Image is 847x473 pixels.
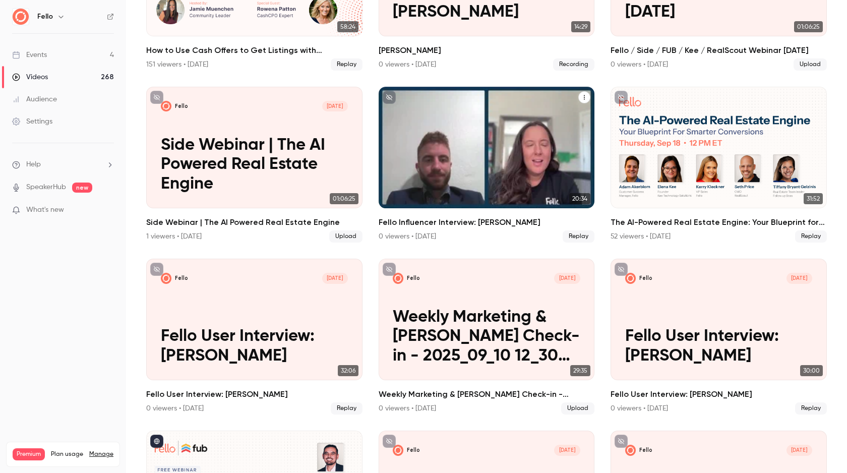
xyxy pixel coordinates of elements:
[383,263,396,276] button: unpublished
[794,58,827,71] span: Upload
[563,230,594,243] span: Replay
[146,216,362,228] h2: Side Webinar | The AI Powered Real Estate Engine
[611,44,827,56] h2: Fello / Side / FUB / Kee / RealScout Webinar [DATE]
[379,60,436,70] div: 0 viewers • [DATE]
[611,231,671,242] div: 52 viewers • [DATE]
[146,44,362,56] h2: How to Use Cash Offers to Get Listings with [PERSON_NAME] and Cash CPO
[393,273,403,283] img: Weekly Marketing & Ryan Check-in - 2025_09_10 12_30 MDT - Recording
[407,275,419,282] p: Fello
[379,87,595,243] li: Fello Influencer Interview: Austin Hellickson
[379,231,436,242] div: 0 viewers • [DATE]
[639,447,652,454] p: Fello
[800,365,823,376] span: 30:00
[625,273,636,283] img: Fello User Interview: Shannon Biszantz
[615,435,628,448] button: unpublished
[146,60,208,70] div: 151 viewers • [DATE]
[26,159,41,170] span: Help
[12,94,57,104] div: Audience
[393,445,403,455] img: Fello User Interview: The Wall Team
[379,388,595,400] h2: Weekly Marketing & [PERSON_NAME] Check-in - 2025_09_10 12_30 MDT - Recording
[383,91,396,104] button: unpublished
[611,216,827,228] h2: The AI-Powered Real Estate Engine: Your Blueprint for Smarter Conversions
[146,87,362,243] a: Side Webinar | The AI Powered Real Estate EngineFello[DATE]Side Webinar | The AI Powered Real Est...
[13,448,45,460] span: Premium
[146,231,202,242] div: 1 viewers • [DATE]
[554,445,580,455] span: [DATE]
[146,87,362,243] li: Side Webinar | The AI Powered Real Estate Engine
[795,402,827,415] span: Replay
[12,50,47,60] div: Events
[13,9,29,25] img: Fello
[393,3,580,22] p: [PERSON_NAME]
[12,72,48,82] div: Videos
[51,450,83,458] span: Plan usage
[322,273,348,283] span: [DATE]
[175,275,188,282] p: Fello
[611,87,827,243] a: 31:52The AI-Powered Real Estate Engine: Your Blueprint for Smarter Conversions52 viewers • [DATE]...
[611,60,668,70] div: 0 viewers • [DATE]
[570,365,590,376] span: 29:35
[554,273,580,283] span: [DATE]
[37,12,53,22] h6: Fello
[383,435,396,448] button: unpublished
[615,263,628,276] button: unpublished
[146,259,362,415] a: Fello User Interview: Jay MacklinFello[DATE]Fello User Interview: [PERSON_NAME]32:06Fello User In...
[146,259,362,415] li: Fello User Interview: Jay Macklin
[89,450,113,458] a: Manage
[161,273,171,283] img: Fello User Interview: Jay Macklin
[625,327,813,366] p: Fello User Interview: [PERSON_NAME]
[146,403,204,413] div: 0 viewers • [DATE]
[331,402,362,415] span: Replay
[611,259,827,415] a: Fello User Interview: Shannon Biszantz Fello[DATE]Fello User Interview: [PERSON_NAME]30:00Fello U...
[379,259,595,415] li: Weekly Marketing & Ryan Check-in - 2025_09_10 12_30 MDT - Recording
[12,116,52,127] div: Settings
[639,275,652,282] p: Fello
[795,230,827,243] span: Replay
[379,44,595,56] h2: [PERSON_NAME]
[146,388,362,400] h2: Fello User Interview: [PERSON_NAME]
[379,87,595,243] a: 20:34Fello Influencer Interview: [PERSON_NAME]0 viewers • [DATE]Replay
[379,259,595,415] a: Weekly Marketing & Ryan Check-in - 2025_09_10 12_30 MDT - RecordingFello[DATE]Weekly Marketing & ...
[338,365,358,376] span: 32:06
[571,21,590,32] span: 14:29
[161,101,171,111] img: Side Webinar | The AI Powered Real Estate Engine
[393,308,580,366] p: Weekly Marketing & [PERSON_NAME] Check-in - 2025_09_10 12_30 MDT - Recording
[26,205,64,215] span: What's new
[379,216,595,228] h2: Fello Influencer Interview: [PERSON_NAME]
[611,259,827,415] li: Fello User Interview: Shannon Biszantz
[337,21,358,32] span: 58:24
[150,435,163,448] button: published
[102,206,114,215] iframe: Noticeable Trigger
[611,403,668,413] div: 0 viewers • [DATE]
[26,182,66,193] a: SpeakerHub
[12,159,114,170] li: help-dropdown-opener
[625,445,636,455] img: Fello User Interview: Buddy Blake
[611,388,827,400] h2: Fello User Interview: [PERSON_NAME]
[569,193,590,204] span: 20:34
[329,230,362,243] span: Upload
[322,101,348,111] span: [DATE]
[407,447,419,454] p: Fello
[794,21,823,32] span: 01:06:25
[615,91,628,104] button: unpublished
[150,91,163,104] button: unpublished
[786,273,812,283] span: [DATE]
[150,263,163,276] button: unpublished
[553,58,594,71] span: Recording
[161,136,348,194] p: Side Webinar | The AI Powered Real Estate Engine
[161,327,348,366] p: Fello User Interview: [PERSON_NAME]
[804,193,823,204] span: 31:52
[561,402,594,415] span: Upload
[72,183,92,193] span: new
[175,103,188,110] p: Fello
[611,87,827,243] li: The AI-Powered Real Estate Engine: Your Blueprint for Smarter Conversions
[379,403,436,413] div: 0 viewers • [DATE]
[786,445,812,455] span: [DATE]
[330,193,358,204] span: 01:06:25
[331,58,362,71] span: Replay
